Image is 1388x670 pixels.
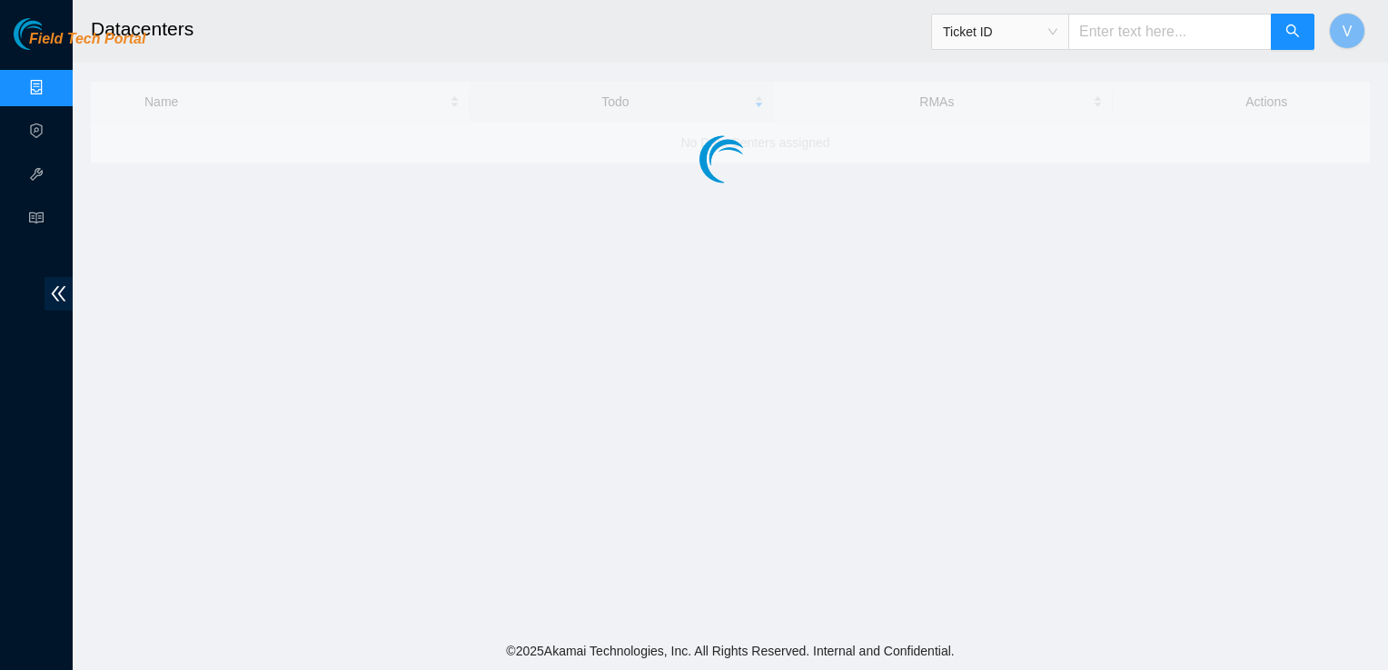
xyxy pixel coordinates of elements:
[943,18,1057,45] span: Ticket ID
[1068,14,1272,50] input: Enter text here...
[1285,24,1300,41] span: search
[1343,20,1353,43] span: V
[1271,14,1314,50] button: search
[29,202,44,239] span: read
[29,31,145,48] span: Field Tech Portal
[14,33,145,56] a: Akamai TechnologiesField Tech Portal
[45,277,73,310] span: double-left
[1329,13,1365,49] button: V
[14,18,92,50] img: Akamai Technologies
[73,632,1388,670] footer: © 2025 Akamai Technologies, Inc. All Rights Reserved. Internal and Confidential.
